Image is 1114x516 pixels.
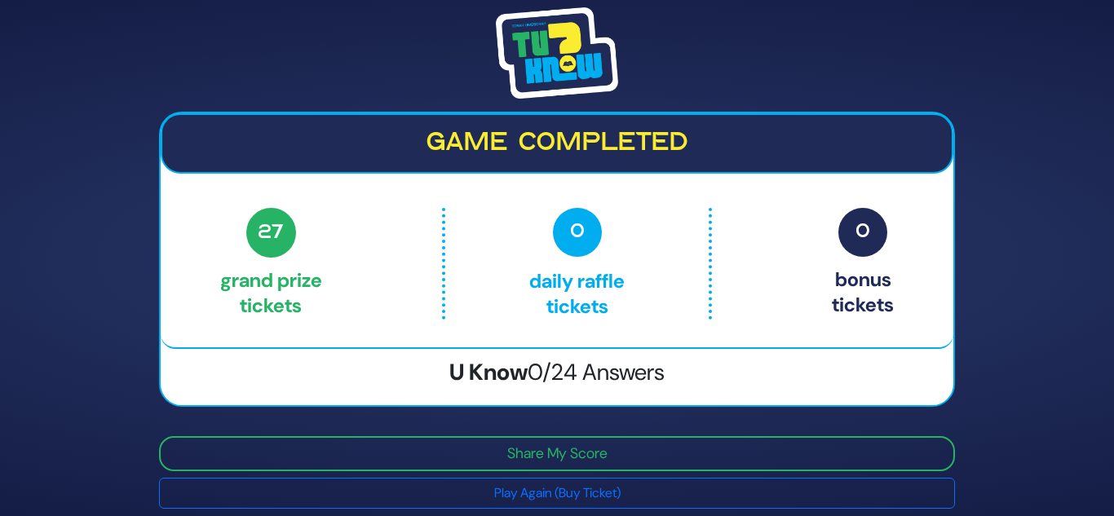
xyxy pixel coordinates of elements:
span: 27 [246,208,296,258]
img: Tournament Logo [496,7,618,99]
span: 0 [553,208,602,257]
span: 0 [838,208,887,257]
h3: U Know [161,359,953,386]
p: Bonus tickets [832,208,894,319]
button: Share My Score [159,436,955,471]
h2: Game completed [175,128,939,159]
span: 0/24 Answers [528,357,665,387]
p: Grand Prize tickets [220,208,322,319]
p: Daily Raffle tickets [480,208,674,319]
button: Play Again (Buy Ticket) [159,478,955,509]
